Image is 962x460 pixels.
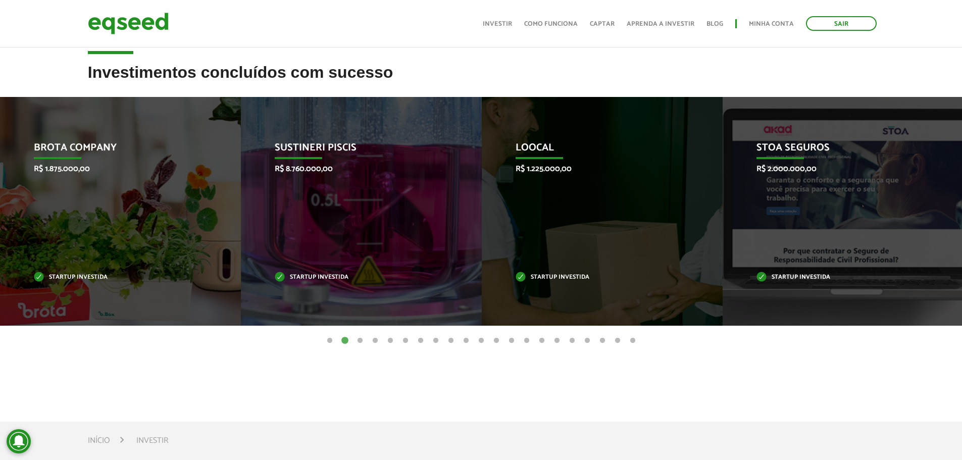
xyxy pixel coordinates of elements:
button: 9 of 21 [446,336,456,346]
button: 1 of 21 [325,336,335,346]
li: Investir [136,434,168,447]
p: R$ 1.225.000,00 [516,164,674,174]
button: 16 of 21 [552,336,562,346]
a: Investir [483,21,512,27]
p: Loocal [516,142,674,159]
p: Brota Company [34,142,192,159]
button: 15 of 21 [537,336,547,346]
button: 7 of 21 [416,336,426,346]
button: 12 of 21 [491,336,501,346]
button: 13 of 21 [507,336,517,346]
a: Aprenda a investir [627,21,694,27]
p: Startup investida [516,275,674,280]
p: Startup investida [756,275,915,280]
button: 10 of 21 [461,336,471,346]
button: 21 of 21 [628,336,638,346]
a: Captar [590,21,615,27]
button: 8 of 21 [431,336,441,346]
a: Sair [806,16,877,31]
p: R$ 1.875.000,00 [34,164,192,174]
button: 19 of 21 [597,336,607,346]
button: 11 of 21 [476,336,486,346]
a: Como funciona [524,21,578,27]
a: Blog [706,21,723,27]
p: R$ 2.000.000,00 [756,164,915,174]
button: 4 of 21 [370,336,380,346]
button: 17 of 21 [567,336,577,346]
h2: Investimentos concluídos com sucesso [88,64,875,96]
button: 2 of 21 [340,336,350,346]
button: 20 of 21 [613,336,623,346]
a: Minha conta [749,21,794,27]
button: 6 of 21 [400,336,411,346]
p: STOA Seguros [756,142,915,159]
button: 5 of 21 [385,336,395,346]
p: Startup investida [275,275,433,280]
p: Startup investida [34,275,192,280]
p: R$ 8.760.000,00 [275,164,433,174]
img: EqSeed [88,10,169,37]
button: 18 of 21 [582,336,592,346]
a: Início [88,437,110,445]
button: 14 of 21 [522,336,532,346]
p: Sustineri Piscis [275,142,433,159]
button: 3 of 21 [355,336,365,346]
